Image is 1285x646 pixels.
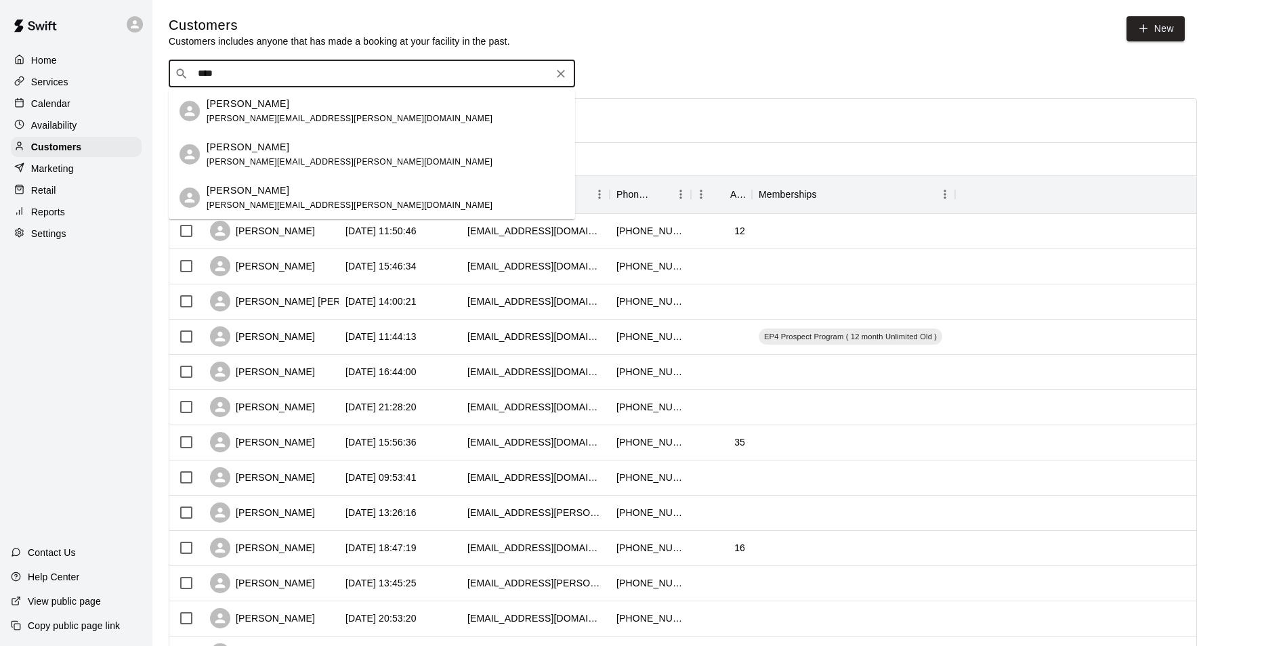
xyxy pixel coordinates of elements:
div: +16462201665 [616,506,684,519]
div: 2025-08-10 11:50:46 [345,224,417,238]
a: Settings [11,223,142,244]
p: Services [31,75,68,89]
div: 12 [734,224,745,238]
div: 2025-08-02 18:47:19 [345,541,417,555]
a: Marketing [11,158,142,179]
div: Age [691,175,752,213]
button: Menu [671,184,691,204]
div: 2025-07-29 20:53:20 [345,611,417,625]
div: Phone Number [610,175,691,213]
p: Home [31,53,57,67]
div: +19176346081 [616,541,684,555]
div: [PERSON_NAME] [210,467,315,488]
div: [PERSON_NAME] [210,326,315,347]
div: jayce.jungwoo.lee@gmail.com [467,576,603,590]
button: Sort [652,185,671,204]
div: Age [730,175,745,213]
div: Liam Nachman [180,188,200,208]
button: Menu [589,184,610,204]
div: msncolon@yahoo.com [467,611,603,625]
div: Search customers by name or email [169,60,575,87]
div: 2025-08-08 15:46:34 [345,259,417,273]
div: tabulhusn@yahoo.com [467,295,603,308]
span: EP4 Prospect Program ( 12 month Unlimited Old ) [759,331,942,342]
a: Customers [11,137,142,157]
p: Reports [31,205,65,219]
div: +13478650488 [616,471,684,484]
p: [PERSON_NAME] [207,140,289,154]
div: [PERSON_NAME] [210,502,315,523]
p: [PERSON_NAME] [207,97,289,111]
a: Retail [11,180,142,200]
div: jbcarss902@gmail.com [467,259,603,273]
div: +13475937202 [616,611,684,625]
div: 2025-08-05 21:28:20 [345,400,417,414]
div: Memberships [752,175,955,213]
div: meghan5green@gmail.com [467,435,603,449]
div: [PERSON_NAME] [210,608,315,628]
div: bebetoluis1980@gmail.com [467,224,603,238]
a: Calendar [11,93,142,114]
button: Clear [551,64,570,83]
h5: Customers [169,16,510,35]
div: 2025-08-01 13:45:25 [345,576,417,590]
div: +15622822896 [616,576,684,590]
div: 2025-08-04 09:53:41 [345,471,417,484]
div: [PERSON_NAME] [210,573,315,593]
p: View public page [28,595,101,608]
div: +16467254419 [616,259,684,273]
div: +15712885486 [616,435,684,449]
div: [PERSON_NAME] [210,256,315,276]
p: Contact Us [28,546,76,559]
p: Calendar [31,97,70,110]
p: [PERSON_NAME] [207,184,289,198]
button: Menu [691,184,711,204]
div: 2025-08-07 14:00:21 [345,295,417,308]
a: New [1126,16,1185,41]
p: Help Center [28,570,79,584]
p: Customers [31,140,81,154]
span: [PERSON_NAME][EMAIL_ADDRESS][PERSON_NAME][DOMAIN_NAME] [207,114,492,123]
div: 2025-08-06 16:44:00 [345,365,417,379]
button: Sort [711,185,730,204]
p: Retail [31,184,56,197]
div: Phone Number [616,175,652,213]
div: EP4 Prospect Program ( 12 month Unlimited Old ) [759,328,942,345]
div: [PERSON_NAME] [210,538,315,558]
div: +17187958815 [616,400,684,414]
p: Settings [31,227,66,240]
div: [PERSON_NAME] [PERSON_NAME]-Husn [210,291,423,311]
a: Reports [11,202,142,222]
div: +16463191908 [616,295,684,308]
a: Availability [11,115,142,135]
div: [PERSON_NAME] [210,362,315,382]
p: Availability [31,119,77,132]
div: Email [461,175,610,213]
div: dlanfranco20@yahoo.com [467,471,603,484]
span: [PERSON_NAME][EMAIL_ADDRESS][PERSON_NAME][DOMAIN_NAME] [207,157,492,167]
div: [PERSON_NAME] [210,432,315,452]
div: Memberships [759,175,817,213]
button: Sort [817,185,836,204]
div: +17184833258 [616,365,684,379]
a: Home [11,50,142,70]
p: Copy public page link [28,619,120,632]
div: wurena51@gmail.com [467,400,603,414]
div: 2025-08-03 13:26:16 [345,506,417,519]
div: teamboccio@gmail.com [467,365,603,379]
div: charliekazuakigomez@gmail.com [467,541,603,555]
div: +13475952396 [616,330,684,343]
span: [PERSON_NAME][EMAIL_ADDRESS][PERSON_NAME][DOMAIN_NAME] [207,200,492,210]
div: +13474633241 [616,224,684,238]
div: 2025-08-04 15:56:36 [345,435,417,449]
div: [PERSON_NAME] [210,397,315,417]
div: Michele Ryba [180,101,200,121]
div: [PERSON_NAME] [210,221,315,241]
